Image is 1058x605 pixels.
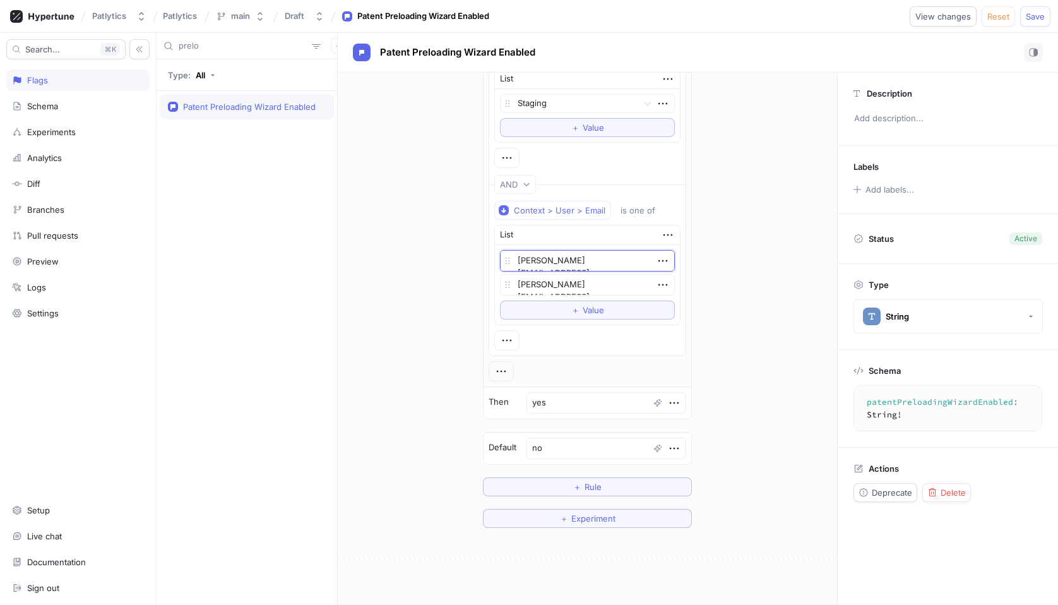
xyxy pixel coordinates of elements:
[6,39,126,59] button: Search...K
[6,551,150,573] a: Documentation
[27,557,86,567] div: Documentation
[853,483,917,502] button: Deprecate
[500,301,675,320] button: ＋Value
[357,10,489,23] div: Patent Preloading Wizard Enabled
[27,231,78,241] div: Pull requests
[982,6,1015,27] button: Reset
[500,250,675,272] textarea: [PERSON_NAME][EMAIL_ADDRESS][DOMAIN_NAME]
[27,531,62,541] div: Live chat
[910,6,977,27] button: View changes
[27,127,76,137] div: Experiments
[489,441,516,454] p: Default
[196,70,205,80] div: All
[571,306,580,314] span: ＋
[585,483,602,491] span: Rule
[163,11,197,20] span: Patlytics
[853,162,879,172] p: Labels
[27,153,62,163] div: Analytics
[25,45,60,53] span: Search...
[1014,233,1037,244] div: Active
[500,229,513,241] div: List
[27,256,59,267] div: Preview
[987,13,1009,20] span: Reset
[615,201,674,220] button: is one of
[211,6,270,27] button: main
[915,13,971,20] span: View changes
[526,392,686,414] textarea: yes
[280,6,330,27] button: Draft
[500,118,675,137] button: ＋Value
[869,230,894,248] p: Status
[500,274,675,296] textarea: [PERSON_NAME][EMAIL_ADDRESS][DOMAIN_NAME]
[869,464,899,474] p: Actions
[27,205,64,215] div: Branches
[483,509,692,528] button: ＋Experiment
[285,11,304,21] div: Draft
[494,175,536,194] button: AND
[183,102,316,112] div: Patent Preloading Wizard Enabled
[231,11,250,21] div: main
[380,47,535,57] span: Patent Preloading Wizard Enabled
[179,40,307,52] input: Search...
[571,124,580,131] span: ＋
[500,179,518,190] div: AND
[621,205,655,216] div: is one of
[27,75,48,85] div: Flags
[27,282,46,292] div: Logs
[27,505,50,515] div: Setup
[1020,6,1050,27] button: Save
[87,6,152,27] button: Patlytics
[848,108,1047,129] p: Add description...
[922,483,971,502] button: Delete
[168,70,191,80] p: Type:
[869,366,901,376] p: Schema
[514,205,605,216] div: Context > User > Email
[489,396,509,409] p: Then
[92,11,126,21] div: Patlytics
[27,583,59,593] div: Sign out
[867,88,912,99] p: Description
[941,489,966,496] span: Delete
[869,280,889,290] p: Type
[853,299,1043,333] button: String
[27,101,58,111] div: Schema
[571,515,615,522] span: Experiment
[163,64,220,86] button: Type: All
[583,124,604,131] span: Value
[1026,13,1045,20] span: Save
[27,179,40,189] div: Diff
[500,73,513,85] div: List
[526,438,686,459] textarea: no
[100,43,120,56] div: K
[483,477,692,496] button: ＋Rule
[583,306,604,314] span: Value
[872,489,912,496] span: Deprecate
[560,515,568,522] span: ＋
[494,201,611,220] button: Context > User > Email
[886,311,909,322] div: String
[27,308,59,318] div: Settings
[865,186,914,194] div: Add labels...
[573,483,581,491] span: ＋
[849,181,917,198] button: Add labels...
